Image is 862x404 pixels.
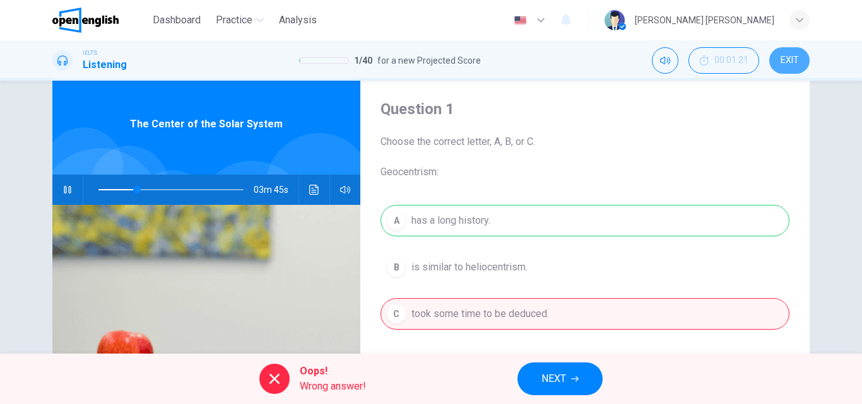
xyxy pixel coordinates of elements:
button: EXIT [769,47,810,74]
h4: Question 1 [381,99,789,119]
img: en [512,16,528,25]
span: NEXT [541,370,566,388]
span: Practice [216,13,252,28]
span: 1 / 40 [354,53,372,68]
button: Dashboard [148,9,206,32]
img: Profile picture [605,10,625,30]
button: Click to see the audio transcription [304,175,324,205]
span: Oops! [300,364,366,379]
span: 00:01:21 [714,55,748,66]
span: Wrong answer! [300,379,366,394]
span: Dashboard [153,13,201,28]
span: IELTS [83,49,97,57]
a: OpenEnglish logo [52,8,148,33]
button: 00:01:21 [688,47,759,74]
span: The Center of the Solar System [130,117,283,132]
div: Hide [688,47,759,74]
span: for a new Projected Score [377,53,481,68]
span: Analysis [279,13,317,28]
h1: Listening [83,57,127,72]
span: 03m 45s [254,175,298,205]
span: EXIT [781,55,799,66]
div: [PERSON_NAME] [PERSON_NAME] [635,13,774,28]
button: Practice [211,9,269,32]
div: Mute [652,47,678,74]
button: NEXT [517,362,603,395]
img: OpenEnglish logo [52,8,119,33]
button: Analysis [274,9,322,32]
span: Choose the correct letter, A, B, or C. Geocentrism: [381,134,789,180]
